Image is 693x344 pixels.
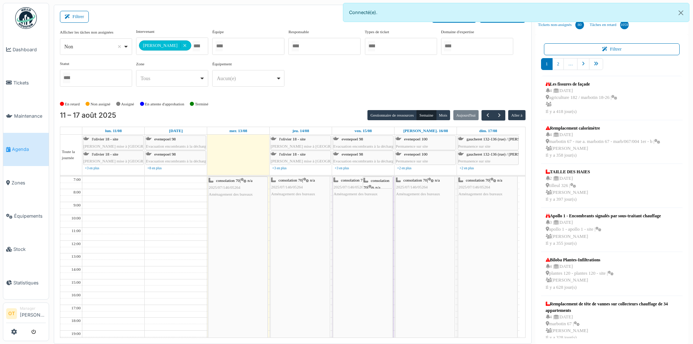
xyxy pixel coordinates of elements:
[365,29,389,35] label: Types de ticket
[180,43,189,48] button: Remove item: '3527'
[3,266,49,299] a: Statistiques
[334,166,350,171] a: +3 en plus
[279,152,306,156] span: l'olivier 18 - site
[6,306,46,323] a: OT Manager[PERSON_NAME]
[271,159,426,163] span: [PERSON_NAME] mise à [GEOGRAPHIC_DATA][PERSON_NAME] et [PERSON_NAME]
[396,166,412,171] a: +2 en plus
[279,137,306,141] span: l'olivier 18 - site
[70,215,82,221] div: 10:00
[70,292,82,298] div: 16:00
[91,101,110,107] label: Non assigné
[271,144,426,148] span: [PERSON_NAME] mise à [GEOGRAPHIC_DATA][PERSON_NAME] et [PERSON_NAME]
[458,159,490,163] span: Permanence sur site
[216,178,240,183] span: consolation 70
[363,177,392,212] div: |
[72,202,82,208] div: 9:00
[121,101,134,107] label: Assigné
[546,125,661,131] div: Remplacement calorimètre
[620,21,629,29] div: 1059
[13,246,46,253] span: Stock
[541,58,683,76] nav: pager
[546,131,661,159] div: 4 | [DATE] marbotin 67 - rue a. marbotin 67 - marb/067/004 1er - b | [PERSON_NAME] Il y a 358 jou...
[70,241,82,247] div: 12:00
[673,3,689,22] button: Close
[104,127,123,135] a: 11 août 2025
[396,159,428,163] span: Permanence sur site
[63,73,70,83] input: Tous
[145,101,184,107] label: En attente d'approbation
[467,137,549,141] span: gaucheret 132-136 (rue) / [PERSON_NAME] 8-12
[363,178,389,190] span: consolation 70
[3,100,49,133] a: Maintenance
[458,144,490,148] span: Permanence sur site
[404,137,428,141] span: evenepoel 100
[404,152,428,156] span: evenepoel 100
[396,185,428,189] span: 2025/07/146/05264
[458,177,517,198] div: |
[72,189,82,195] div: 8:00
[544,211,663,249] a: Apollo 1 - Encombrants signalés par sous-traitant chauffage 3 |[DATE] apollo 1 - apollo 1 - site ...
[575,21,584,29] div: 80
[147,166,162,171] a: +8 en plus
[279,178,302,182] span: consolation 70
[212,61,232,67] label: Équipement
[291,127,310,135] a: 14 août 2025
[65,101,80,107] label: En retard
[441,29,474,35] label: Domaine d'expertise
[215,41,223,51] input: Tous
[544,43,680,55] button: Filtrer
[14,213,46,219] span: Équipements
[15,7,37,29] img: Badge_color-CXgf-gQk.svg
[228,127,249,135] a: 13 août 2025
[271,185,303,189] span: 2025/07/146/05264
[396,177,454,198] div: |
[92,137,118,141] span: l'olivier 18 - site
[209,177,267,198] div: |
[13,279,46,286] span: Statistiques
[334,185,365,189] span: 2025/07/146/05264
[453,110,479,120] button: Aujourd'hui
[70,331,82,337] div: 19:00
[60,111,116,120] h2: 11 – 17 août 2025
[546,87,618,115] div: 4 | [DATE] agriculture 182 / marbotin 18-26 | Il y a 418 jour(s)
[72,177,82,183] div: 7:00
[342,137,363,141] span: evenepoel 98
[508,110,525,120] button: Aller à
[334,192,378,196] span: Aménagement des bureaux
[92,152,118,156] span: l'olivier 18 - site
[193,41,200,51] input: Tous
[271,177,330,198] div: |
[140,75,199,82] div: Tous
[3,166,49,199] a: Zones
[342,152,363,156] span: evenepoel 98
[3,66,49,99] a: Tickets
[3,233,49,266] a: Stock
[70,318,82,324] div: 18:00
[367,110,417,120] button: Gestionnaire de ressources
[217,75,276,82] div: Aucun(e)
[209,192,253,196] span: Aménagement des bureaux
[459,166,475,171] a: +2 en plus
[546,219,661,247] div: 3 | [DATE] apollo 1 - apollo 1 - site | [PERSON_NAME] Il y a 355 jour(s)
[83,144,238,148] span: [PERSON_NAME] mise à [GEOGRAPHIC_DATA][PERSON_NAME] et [PERSON_NAME]
[467,152,549,156] span: gaucheret 132-136 (rue) / [PERSON_NAME] 8-12
[375,185,380,190] span: n/a
[209,185,240,190] span: 2025/07/146/05264
[212,29,224,35] label: Équipe
[466,178,490,182] span: consolation 70
[70,305,82,311] div: 17:00
[288,29,309,35] label: Responsable
[84,166,100,171] a: +3 en plus
[154,152,176,156] span: evenepoel 98
[332,178,354,184] span: Jour férié
[343,3,689,22] div: Connecté(e).
[481,110,493,121] button: Précédent
[3,133,49,166] a: Agenda
[146,144,225,148] span: Evacuation encombrants à la décharge evenepoel
[546,175,590,203] div: 2 | [DATE] tilleul 326 | [PERSON_NAME] Il y a 397 jour(s)
[458,192,502,196] span: Aménagement des bureaux
[396,192,440,196] span: Aménagement des bureaux
[546,314,678,341] div: 4 | [DATE] marbotin 67 | [PERSON_NAME] Il y a 328 jour(s)
[333,144,413,148] span: Evacuation encombrants à la décharge evenepoel
[546,257,614,263] div: Biloba Plantes-Infiltrations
